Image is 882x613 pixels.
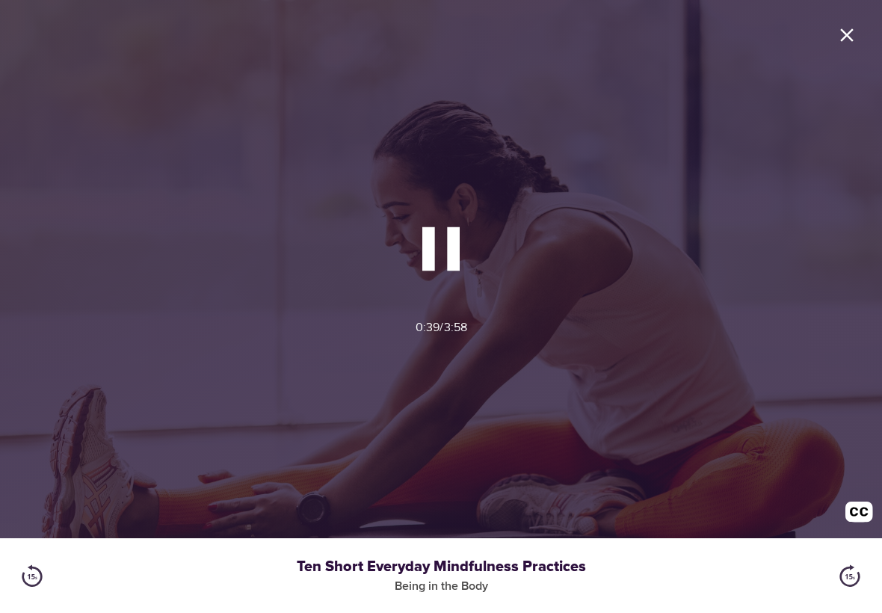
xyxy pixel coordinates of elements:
[64,578,818,595] div: Being in the Body
[64,556,818,578] div: Ten Short Everyday Mindfulness Practices
[395,319,487,336] div: 0:39 / 3:58
[845,502,873,529] img: open_caption.svg
[21,564,43,587] img: 15s_prev.svg
[839,564,861,587] img: 15s_next.svg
